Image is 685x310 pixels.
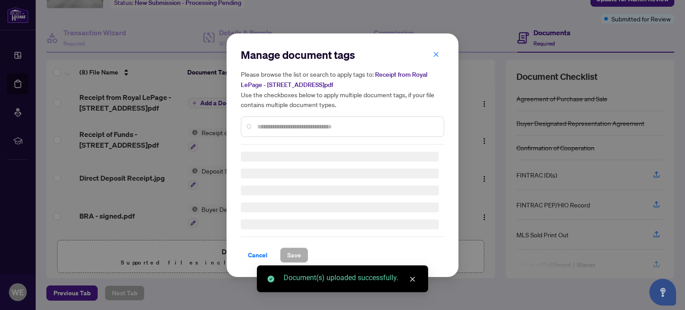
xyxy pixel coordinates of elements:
h2: Manage document tags [241,48,444,62]
span: check-circle [268,276,274,282]
button: Save [280,248,308,263]
div: Document(s) uploaded successfully. [284,273,417,283]
h5: Please browse the list or search to apply tags to: Use the checkboxes below to apply multiple doc... [241,69,444,109]
button: Cancel [241,248,275,263]
button: Open asap [649,279,676,306]
span: Receipt from Royal LePage - [STREET_ADDRESS]pdf [241,70,427,89]
span: close [409,276,416,282]
a: Close [408,274,417,284]
span: close [433,51,439,57]
span: Cancel [248,248,268,262]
